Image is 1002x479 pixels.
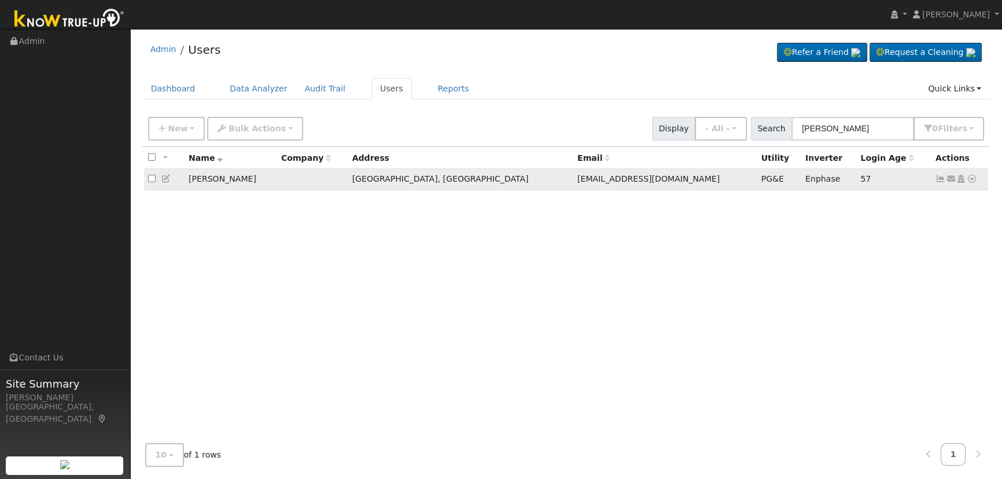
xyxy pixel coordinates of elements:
[150,45,176,54] a: Admin
[296,78,354,100] a: Audit Trail
[142,78,204,100] a: Dashboard
[145,443,222,467] span: of 1 rows
[221,78,296,100] a: Data Analyzer
[229,124,286,133] span: Bulk Actions
[851,48,860,57] img: retrieve
[870,43,982,62] a: Request a Cleaning
[148,117,205,141] button: New
[695,117,747,141] button: - All -
[962,124,967,133] span: s
[6,392,124,404] div: [PERSON_NAME]
[805,174,840,183] span: Enphase
[913,117,984,141] button: 0Filters
[761,152,797,164] div: Utility
[922,10,990,19] span: [PERSON_NAME]
[860,174,871,183] span: 07/22/2025 1:43:06 AM
[371,78,412,100] a: Users
[189,153,223,163] span: Name
[429,78,478,100] a: Reports
[352,152,569,164] div: Address
[207,117,303,141] button: Bulk Actions
[777,43,867,62] a: Refer a Friend
[188,43,220,57] a: Users
[860,153,913,163] span: Days since last login
[577,153,610,163] span: Email
[938,124,967,133] span: Filter
[946,173,956,185] a: silverdoe@comcast.net
[791,117,914,141] input: Search
[761,174,784,183] span: PG&E
[577,174,720,183] span: [EMAIL_ADDRESS][DOMAIN_NAME]
[145,443,184,467] button: 10
[652,117,695,141] span: Display
[168,124,187,133] span: New
[935,152,984,164] div: Actions
[956,174,966,183] a: Login As
[60,460,69,469] img: retrieve
[6,376,124,392] span: Site Summary
[348,169,573,190] td: [GEOGRAPHIC_DATA], [GEOGRAPHIC_DATA]
[966,48,975,57] img: retrieve
[751,117,792,141] span: Search
[941,443,966,466] a: 1
[161,174,172,183] a: Edit User
[967,173,977,185] a: Other actions
[97,414,108,423] a: Map
[281,153,331,163] span: Company name
[156,450,167,459] span: 10
[185,169,277,190] td: [PERSON_NAME]
[919,78,990,100] a: Quick Links
[6,401,124,425] div: [GEOGRAPHIC_DATA], [GEOGRAPHIC_DATA]
[805,152,852,164] div: Inverter
[9,6,130,32] img: Know True-Up
[935,174,946,183] a: Show Graph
